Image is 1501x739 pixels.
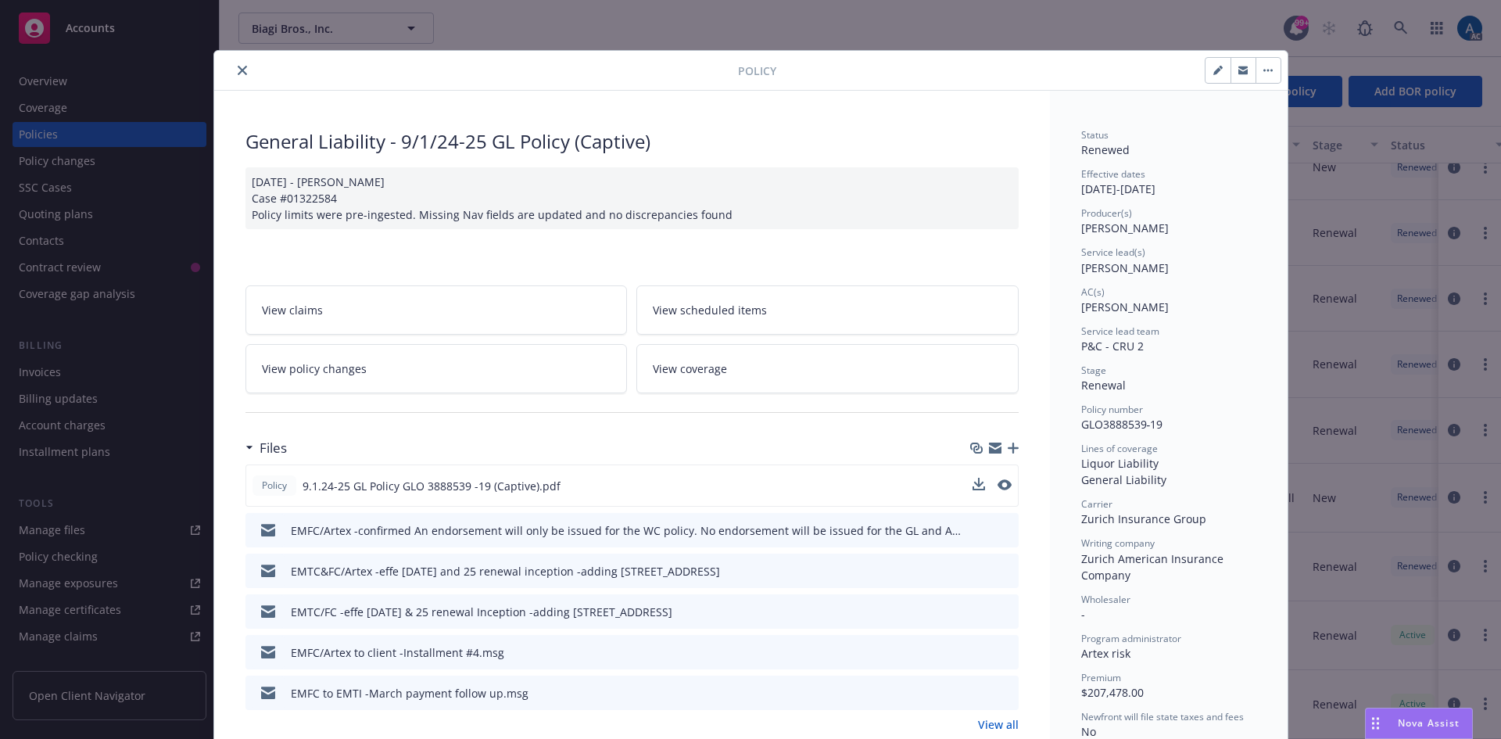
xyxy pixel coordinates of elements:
[998,563,1012,579] button: preview file
[1081,325,1159,338] span: Service lead team
[1081,128,1109,142] span: Status
[245,167,1019,229] div: [DATE] - [PERSON_NAME] Case #01322584 Policy limits were pre-ingested. Missing Nav fields are upd...
[653,361,727,377] span: View coverage
[291,604,672,620] div: EMTC/FC -effe [DATE] & 25 renewal Inception -adding [STREET_ADDRESS]
[1081,417,1163,432] span: GLO3888539‐19
[973,478,985,490] button: download file
[998,604,1012,620] button: preview file
[245,285,628,335] a: View claims
[1081,671,1121,684] span: Premium
[1081,497,1112,511] span: Carrier
[998,478,1012,494] button: preview file
[1081,593,1130,606] span: Wholesaler
[1081,403,1143,416] span: Policy number
[245,128,1019,155] div: General Liability - 9/1/24-25 GL Policy (Captive)
[1081,551,1227,583] span: Zurich American Insurance Company
[978,716,1019,733] a: View all
[1081,710,1244,723] span: Newfront will file state taxes and fees
[1081,378,1126,393] span: Renewal
[653,302,767,318] span: View scheduled items
[291,644,504,661] div: EMFC/Artex to client -Installment #4.msg
[636,285,1019,335] a: View scheduled items
[245,344,628,393] a: View policy changes
[1081,142,1130,157] span: Renewed
[1081,442,1158,455] span: Lines of coverage
[233,61,252,80] button: close
[1081,646,1130,661] span: Artex risk
[973,563,986,579] button: download file
[291,685,528,701] div: EMFC to EMTI -March payment follow up.msg
[1081,472,1256,488] div: General Liability
[262,302,323,318] span: View claims
[1081,536,1155,550] span: Writing company
[973,604,986,620] button: download file
[1081,364,1106,377] span: Stage
[998,522,1012,539] button: preview file
[1398,716,1460,730] span: Nova Assist
[303,478,561,494] span: 9.1.24-25 GL Policy GLO 3888539 -19 (Captive).pdf
[1365,708,1473,739] button: Nova Assist
[1081,685,1144,700] span: $207,478.00
[1081,221,1169,235] span: [PERSON_NAME]
[1081,285,1105,299] span: AC(s)
[973,522,986,539] button: download file
[973,644,986,661] button: download file
[1081,300,1169,314] span: [PERSON_NAME]
[1081,339,1144,353] span: P&C - CRU 2
[291,522,967,539] div: EMFC/Artex -confirmed An endorsement will only be issued for the WC policy. No endorsement will b...
[260,438,287,458] h3: Files
[1081,724,1096,739] span: No
[259,479,290,493] span: Policy
[973,685,986,701] button: download file
[1081,632,1181,645] span: Program administrator
[1366,709,1385,738] div: Drag to move
[998,479,1012,490] button: preview file
[291,563,720,579] div: EMTC&FC/Artex -effe [DATE] and 25 renewal inception -adding [STREET_ADDRESS]
[738,63,776,79] span: Policy
[245,438,287,458] div: Files
[1081,167,1145,181] span: Effective dates
[1081,607,1085,622] span: -
[998,685,1012,701] button: preview file
[973,478,985,494] button: download file
[1081,206,1132,220] span: Producer(s)
[1081,167,1256,197] div: [DATE] - [DATE]
[998,644,1012,661] button: preview file
[1081,455,1256,472] div: Liquor Liability
[1081,260,1169,275] span: [PERSON_NAME]
[636,344,1019,393] a: View coverage
[1081,246,1145,259] span: Service lead(s)
[262,361,367,377] span: View policy changes
[1081,511,1206,526] span: Zurich Insurance Group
